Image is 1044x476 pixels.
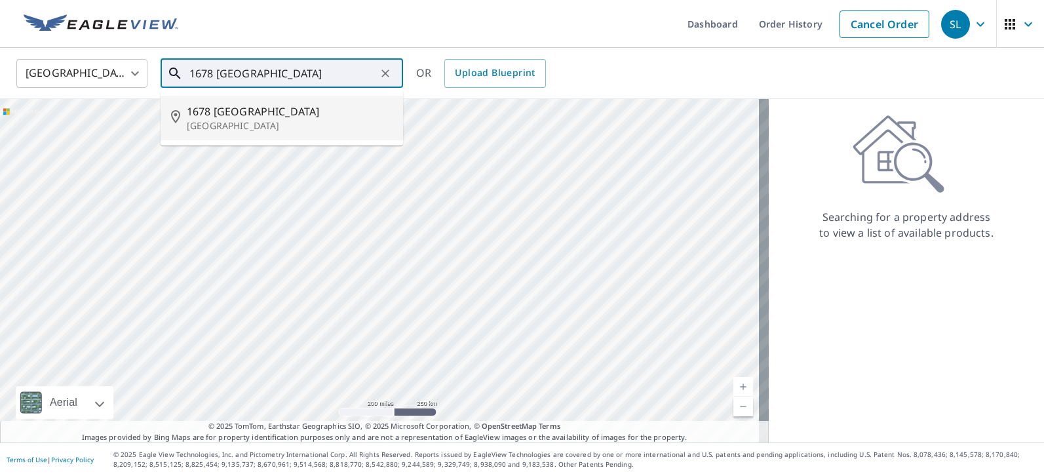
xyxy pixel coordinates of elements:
img: EV Logo [24,14,178,34]
div: OR [416,59,546,88]
a: Current Level 5, Zoom In [733,377,753,397]
p: Searching for a property address to view a list of available products. [819,209,994,241]
a: OpenStreetMap [482,421,537,431]
p: [GEOGRAPHIC_DATA] [187,119,393,132]
div: [GEOGRAPHIC_DATA] [16,55,147,92]
p: © 2025 Eagle View Technologies, Inc. and Pictometry International Corp. All Rights Reserved. Repo... [113,450,1037,469]
a: Privacy Policy [51,455,94,464]
button: Clear [376,64,395,83]
a: Current Level 5, Zoom Out [733,397,753,416]
a: Terms of Use [7,455,47,464]
p: | [7,456,94,464]
div: SL [941,10,970,39]
a: Terms [539,421,560,431]
a: Upload Blueprint [444,59,545,88]
a: Cancel Order [840,10,929,38]
input: Search by address or latitude-longitude [189,55,376,92]
span: 1678 [GEOGRAPHIC_DATA] [187,104,393,119]
div: Aerial [46,386,81,419]
span: Upload Blueprint [455,65,535,81]
span: © 2025 TomTom, Earthstar Geographics SIO, © 2025 Microsoft Corporation, © [208,421,560,432]
div: Aerial [16,386,113,419]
